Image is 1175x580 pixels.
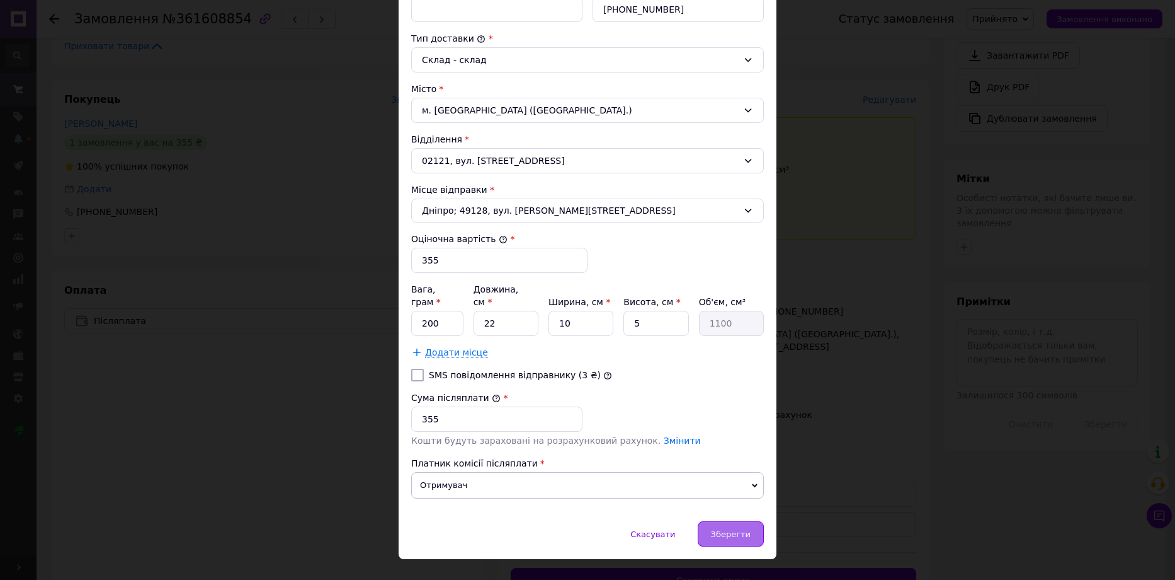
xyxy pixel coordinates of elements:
[422,53,738,67] div: Склад - склад
[411,183,764,196] div: Місце відправки
[699,296,764,308] div: Об'єм, см³
[548,297,610,307] label: Ширина, см
[411,458,538,468] span: Платник комісії післяплати
[623,297,680,307] label: Висота, см
[474,284,519,307] label: Довжина, см
[630,530,675,539] span: Скасувати
[711,530,751,539] span: Зберегти
[429,370,601,380] label: SMS повідомлення відправнику (3 ₴)
[411,393,501,403] label: Сума післяплати
[411,472,764,499] span: Отримувач
[411,284,441,307] label: Вага, грам
[664,436,701,446] a: Змінити
[411,133,764,146] div: Відділення
[411,98,764,123] div: м. [GEOGRAPHIC_DATA] ([GEOGRAPHIC_DATA].)
[425,347,488,358] span: Додати місце
[411,32,764,45] div: Тип доставки
[411,83,764,95] div: Місто
[411,436,701,446] span: Кошти будуть зараховані на розрахунковий рахунок.
[411,234,508,244] label: Оціночна вартість
[411,148,764,173] div: 02121, вул. [STREET_ADDRESS]
[422,204,738,217] span: Дніпро; 49128, вул. [PERSON_NAME][STREET_ADDRESS]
